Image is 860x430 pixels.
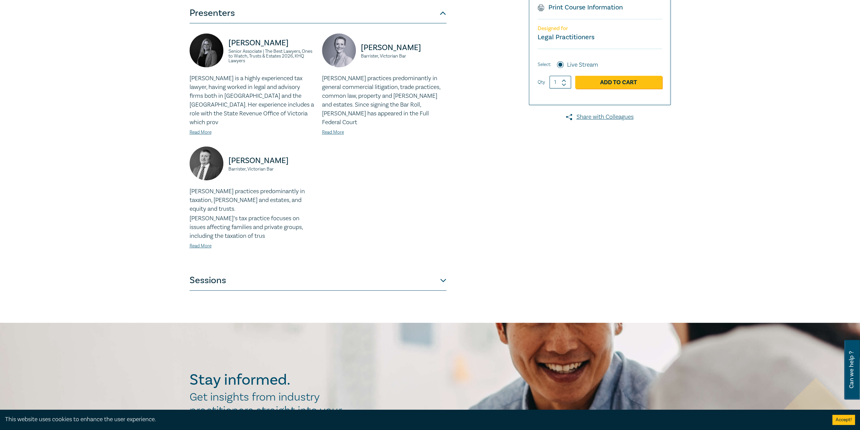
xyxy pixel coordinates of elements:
[5,415,822,424] div: This website uses cookies to enhance the user experience.
[190,33,223,67] img: https://s3.ap-southeast-2.amazonaws.com/leo-cussen-store-production-content/Contacts/Laura%20Huss...
[190,270,446,291] button: Sessions
[228,167,314,172] small: Barrister, Victorian Bar
[190,146,223,180] img: https://s3.ap-southeast-2.amazonaws.com/leo-cussen-store-production-content/Contacts/Adam%20Craig...
[538,25,662,32] p: Designed for
[190,129,212,135] a: Read More
[549,76,571,89] input: 1
[848,344,855,395] span: Can we help ?
[538,33,594,42] small: Legal Practitioners
[190,371,349,389] h2: Stay informed.
[538,78,545,86] label: Qty
[529,113,671,121] a: Share with Colleagues
[228,155,314,166] p: [PERSON_NAME]
[228,49,314,63] small: Senior Associate | The Best Lawyers, Ones to Watch, Trusts & Estates 2026, KHQ Lawyers
[190,3,446,23] button: Presenters
[190,187,314,213] p: [PERSON_NAME] practices predominantly in taxation, [PERSON_NAME] and estates, and equity and trusts.
[322,74,446,127] p: [PERSON_NAME] practices predominantly in general commercial litigation, trade practices, common l...
[567,61,598,69] label: Live Stream
[322,33,356,67] img: https://s3.ap-southeast-2.amazonaws.com/leo-cussen-store-production-content/Contacts/Tamara%20Qui...
[575,76,662,89] a: Add to Cart
[190,214,314,241] p: [PERSON_NAME]’s tax practice focuses on issues affecting families and private groups, including t...
[361,42,446,53] p: [PERSON_NAME]
[228,38,314,48] p: [PERSON_NAME]
[190,243,212,249] a: Read More
[322,129,344,135] a: Read More
[538,3,623,12] a: Print Course Information
[361,54,446,59] small: Barrister, Victorian Bar
[190,74,314,127] p: [PERSON_NAME] is a highly experienced tax lawyer, having worked in legal and advisory firms both ...
[832,415,855,425] button: Accept cookies
[538,61,551,68] span: Select:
